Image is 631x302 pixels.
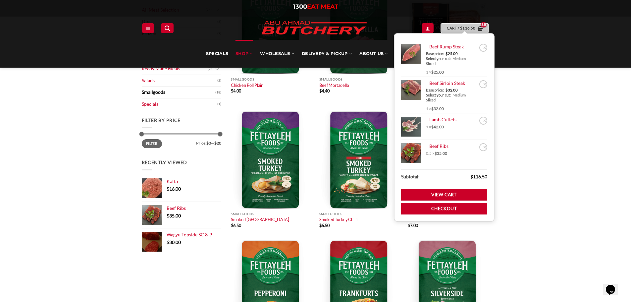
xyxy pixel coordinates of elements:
a: Beef Rump Steak [426,44,477,50]
span: $ [231,223,233,228]
span: (18) [215,88,221,97]
span: $ [167,186,169,192]
bdi: 42.00 [431,124,444,129]
span: $ [460,25,462,31]
bdi: 6.50 [319,223,330,228]
span: $ [408,223,410,228]
span: $ [431,124,434,129]
a: SHOP [236,40,253,68]
a: Search [161,23,174,33]
a: Checkout [401,203,487,214]
strong: Subtotal: [401,173,420,181]
span: (2) [217,76,221,86]
div: Medium Sliced [426,93,476,103]
a: Smoked Turkey Chilli [319,217,357,222]
span: $ [431,106,434,111]
a: Login [422,23,434,33]
p: Smallgoods [319,78,401,81]
dt: Base price: [426,88,444,93]
span: 1 × [426,106,444,111]
dt: Select your cut: [426,93,451,98]
span: (1) [217,99,221,109]
bdi: 32.00 [431,106,444,111]
a: View cart [401,189,487,201]
span: Cart / [447,25,476,31]
a: Menu [142,23,154,33]
span: 1300 [293,3,307,10]
a: Specials [206,40,228,68]
a: About Us [359,40,388,68]
a: Ready Made Meals [142,63,208,75]
bdi: 116.50 [460,26,475,30]
img: Smoked Turkey [231,111,313,209]
span: $ [319,223,322,228]
a: Beef Mortadella [319,83,349,88]
img: Abu Ahmad Butchery [256,17,372,40]
span: $ [446,88,448,92]
span: $ [435,151,437,156]
a: Remove Beef Rump Steak from cart [479,44,487,52]
img: Smoked Turkey Chilli [319,111,401,209]
bdi: 4.40 [319,88,330,93]
span: $ [470,174,473,179]
button: Filter [142,139,162,148]
a: Wholesale [260,40,294,68]
bdi: 25.00 [431,70,444,75]
span: $ [167,239,169,245]
a: Delivery & Pickup [302,40,352,68]
a: Salads [142,75,217,87]
span: 1 × [426,70,444,75]
span: Beef Ribs [167,205,186,211]
span: EAT MEAT [307,3,338,10]
span: $ [446,51,448,56]
p: Smallgoods [231,212,313,216]
p: Smallgoods [319,212,401,216]
span: Filter by price [142,117,181,123]
dt: Select your cut: [426,56,451,61]
span: $ [319,88,322,93]
span: $ [231,88,233,93]
dt: Base price: [426,51,444,56]
div: Medium Sliced [426,56,476,66]
a: Remove Beef Ribs from cart [479,143,487,151]
a: Wagyu Topside SC 8-9 [167,232,221,238]
span: Wagyu Topside SC 8-9 [167,232,212,237]
a: Beef Ribs [426,143,477,149]
a: Beef Ribs [167,205,221,211]
div: Price: — [142,139,221,145]
span: $ [167,213,169,218]
a: Lamb Cutlets [426,117,477,123]
a: View cart [441,23,489,33]
bdi: 35.00 [435,151,447,156]
a: Remove Beef Sirloin Steak from cart [479,80,487,88]
bdi: 35.00 [167,213,181,218]
a: Smallgoods [142,87,215,98]
iframe: chat widget [603,275,624,295]
span: (2) [208,64,212,74]
span: $20 [214,141,221,146]
span: Kafta [167,178,178,184]
a: Chicken Roll Plain [231,83,263,88]
a: 1300EAT MEAT [293,3,338,10]
a: Remove Lamb Cutlets from cart [479,117,487,125]
span: 25.00 [446,51,458,56]
bdi: 4.00 [231,88,241,93]
bdi: 16.00 [167,186,181,192]
a: Smoked [GEOGRAPHIC_DATA] [231,217,289,222]
bdi: 6.50 [231,223,241,228]
span: 0.5 × [426,151,447,156]
span: 1 × [426,124,444,130]
bdi: 7.00 [408,223,418,228]
span: $0 [206,141,211,146]
bdi: 116.50 [470,174,487,179]
a: Kafta [167,178,221,184]
span: 32.00 [446,88,458,92]
a: Beef Sirloin Steak [426,80,477,86]
a: Specials [142,98,217,110]
span: Recently Viewed [142,159,187,165]
p: Smallgoods [231,78,313,81]
button: Toggle [213,65,221,73]
bdi: 30.00 [167,239,181,245]
span: $ [431,70,434,75]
